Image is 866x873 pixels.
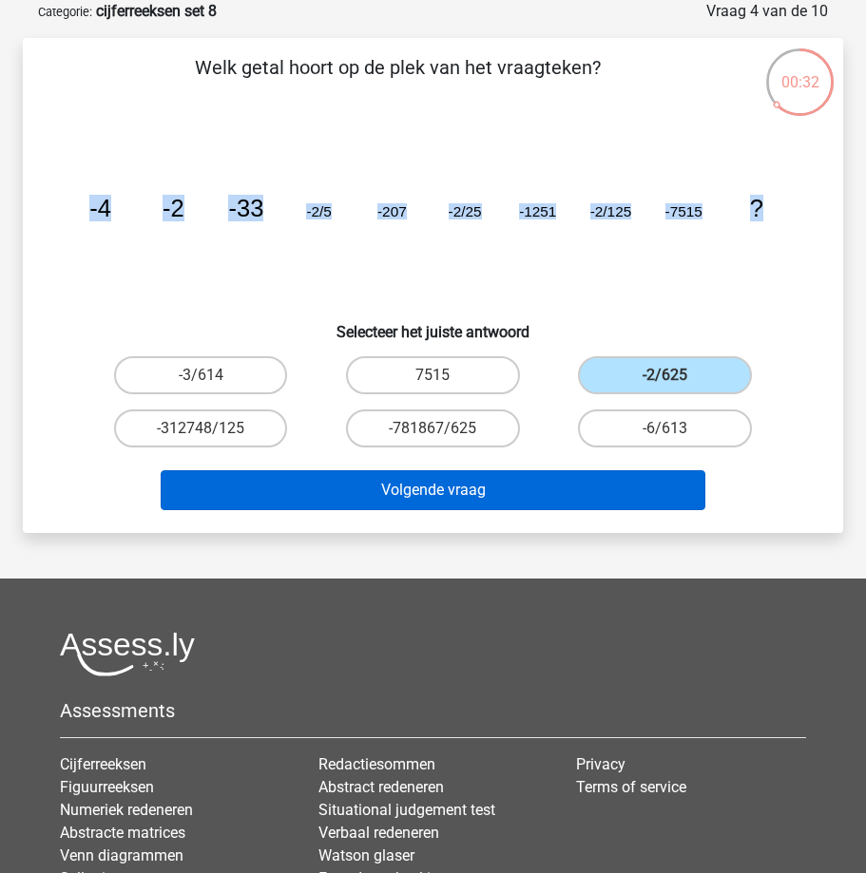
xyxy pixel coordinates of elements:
[346,409,520,447] label: -781867/625
[318,824,439,842] a: Verbaal redeneren
[590,203,631,219] tspan: -2/125
[60,846,183,864] a: Venn diagrammen
[114,356,288,394] label: -3/614
[449,203,482,219] tspan: -2/25
[60,755,146,773] a: Cijferreeksen
[38,5,92,19] small: Categorie:
[764,47,836,94] div: 00:32
[318,846,414,864] a: Watson glaser
[318,801,495,819] a: Situational judgement test
[578,356,752,394] label: -2/625
[89,195,111,221] tspan: -4
[60,699,806,722] h5: Assessments
[318,778,444,796] a: Abstract redeneren
[750,195,763,221] tspan: ?
[60,801,193,819] a: Numeriek redeneren
[60,632,195,676] img: Assessly logo
[163,195,184,221] tspan: -2
[53,53,741,110] p: Welk getal hoort op de plek van het vraagteken?
[60,824,185,842] a: Abstracte matrices
[519,203,556,219] tspan: -1251
[318,755,435,773] a: Redactiesommen
[576,778,686,796] a: Terms of service
[228,195,263,221] tspan: -33
[161,470,706,510] button: Volgende vraag
[53,308,813,341] h6: Selecteer het juiste antwoord
[665,203,702,219] tspan: -7515
[60,778,154,796] a: Figuurreeksen
[576,755,625,773] a: Privacy
[377,203,407,219] tspan: -207
[346,356,520,394] label: 7515
[114,409,288,447] label: -312748/125
[306,203,331,219] tspan: -2/5
[578,409,752,447] label: -6/613
[96,2,217,20] strong: cijferreeksen set 8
